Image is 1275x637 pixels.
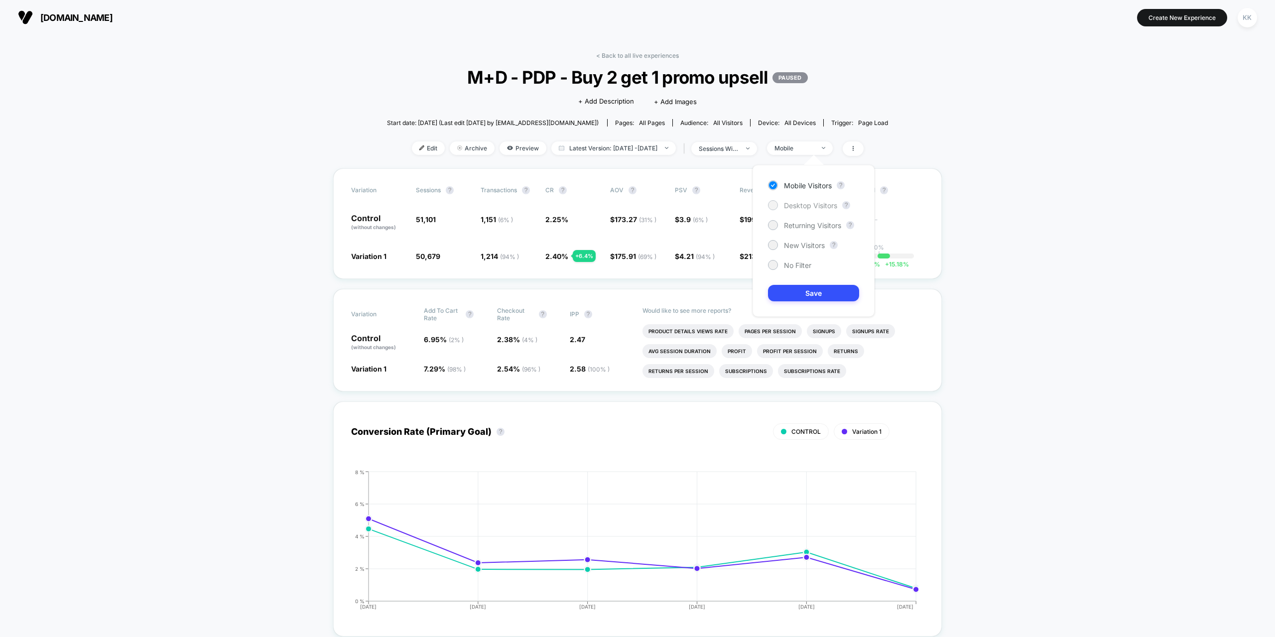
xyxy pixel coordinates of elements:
p: Control [351,334,414,351]
span: ( 94 % ) [696,253,715,260]
li: Product Details Views Rate [642,324,734,338]
span: $ [610,215,656,224]
span: + Add Description [578,97,634,107]
span: 3.9 [679,215,708,224]
tspan: 8 % [355,469,365,475]
div: KK [1238,8,1257,27]
span: ( 4 % ) [522,336,537,344]
span: Variation 1 [351,365,386,373]
span: New Visitors [784,241,825,250]
li: Avg Session Duration [642,344,717,358]
button: ? [830,241,838,249]
span: Archive [450,141,495,155]
button: Create New Experience [1137,9,1227,26]
button: ? [842,201,850,209]
span: Revenue [740,186,765,194]
li: Signups [807,324,841,338]
span: [DOMAIN_NAME] [40,12,113,23]
tspan: [DATE] [897,604,913,610]
span: 7.29 % [424,365,466,373]
span: ( 2 % ) [449,336,464,344]
li: Pages Per Session [739,324,802,338]
span: 173.27 [615,215,656,224]
li: Subscriptions [719,364,773,378]
span: 175.91 [615,252,656,260]
img: end [746,147,750,149]
tspan: [DATE] [470,604,487,610]
span: Device: [750,119,823,127]
li: Subscriptions Rate [778,364,846,378]
span: (without changes) [351,224,396,230]
button: ? [629,186,637,194]
span: (without changes) [351,344,396,350]
span: 1,214 [481,252,519,260]
span: Page Load [858,119,888,127]
button: Save [768,285,859,301]
button: ? [559,186,567,194]
button: ? [584,310,592,318]
span: Edit [412,141,445,155]
span: Variation 1 [351,252,386,260]
li: Returns [828,344,864,358]
span: --- [869,217,924,231]
button: ? [522,186,530,194]
button: ? [846,221,854,229]
span: all pages [639,119,665,127]
span: $ [740,252,793,260]
button: ? [446,186,454,194]
span: 2.54 % [497,365,540,373]
button: ? [837,181,845,189]
span: Add To Cart Rate [424,307,461,322]
span: 2.38 % [497,335,537,344]
span: 50,679 [416,252,440,260]
button: ? [539,310,547,318]
span: ( 96 % ) [522,366,540,373]
span: No Filter [784,261,811,269]
span: 4.21 [679,252,715,260]
span: Latest Version: [DATE] - [DATE] [551,141,676,155]
li: Returns Per Session [642,364,714,378]
span: Mobile Visitors [784,181,832,190]
span: ( 98 % ) [447,366,466,373]
span: 6.95 % [424,335,464,344]
span: 2.58 [570,365,610,373]
span: All Visitors [713,119,743,127]
span: Start date: [DATE] (Last edit [DATE] by [EMAIL_ADDRESS][DOMAIN_NAME]) [387,119,599,127]
button: [DOMAIN_NAME] [15,9,116,25]
div: Mobile [774,144,814,152]
tspan: [DATE] [580,604,596,610]
button: ? [497,428,505,436]
span: $ [675,215,708,224]
tspan: 6 % [355,501,365,507]
span: ( 69 % ) [638,253,656,260]
span: 1,151 [481,215,513,224]
span: + [885,260,889,268]
span: $ [740,215,789,224]
div: sessions with impression [699,145,739,152]
img: edit [419,145,424,150]
span: $ [675,252,715,260]
span: Variation [351,307,406,322]
tspan: 4 % [355,533,365,539]
button: KK [1235,7,1260,28]
div: Audience: [680,119,743,127]
div: + 6.4 % [573,250,596,262]
span: 2.25 % [545,215,568,224]
div: CONVERSION_RATE [341,469,914,619]
a: < Back to all live experiences [596,52,679,59]
span: ( 6 % ) [498,216,513,224]
button: ? [466,310,474,318]
tspan: 0 % [355,598,365,604]
span: M+D - PDP - Buy 2 get 1 promo upsell [412,67,863,88]
span: ( 94 % ) [500,253,519,260]
span: Checkout Rate [497,307,534,322]
p: Control [351,214,406,231]
tspan: [DATE] [689,604,705,610]
p: PAUSED [772,72,808,83]
span: Transactions [481,186,517,194]
span: | [681,141,691,156]
tspan: [DATE] [361,604,377,610]
tspan: [DATE] [798,604,815,610]
span: Desktop Visitors [784,201,837,210]
img: end [822,147,825,149]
